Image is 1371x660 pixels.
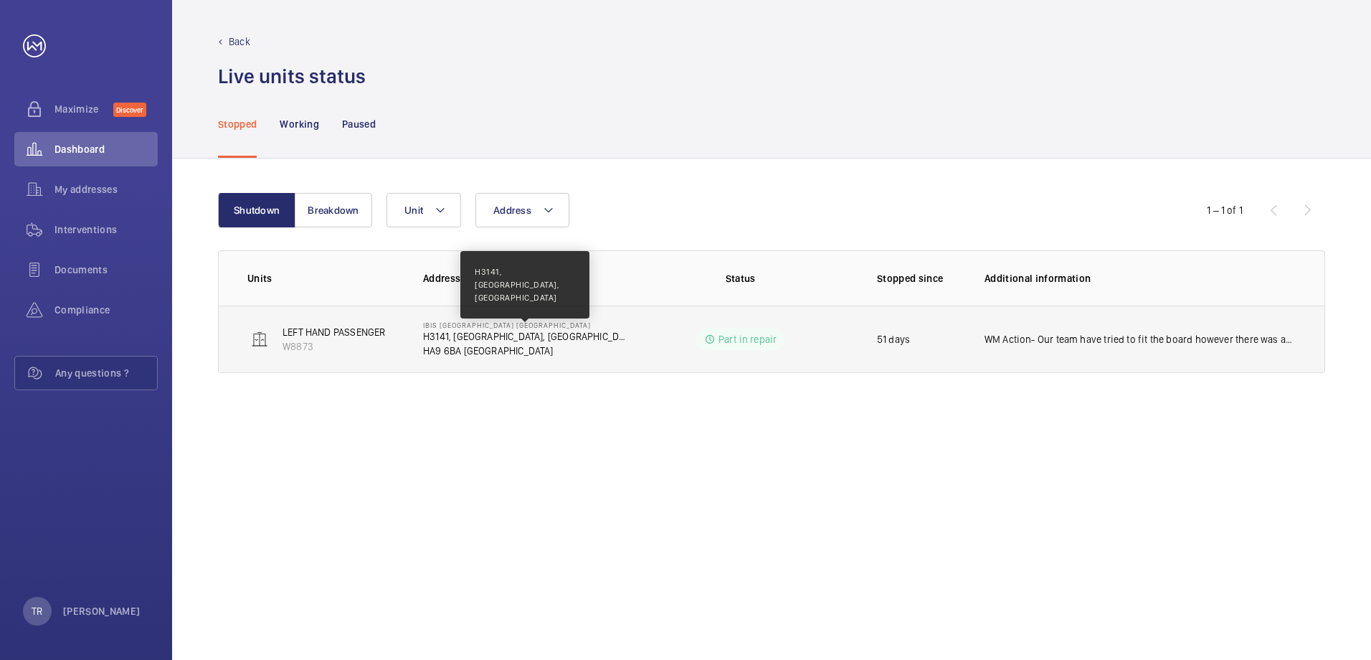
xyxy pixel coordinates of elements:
[247,271,400,286] p: Units
[404,204,423,216] span: Unit
[251,331,268,348] img: elevator.svg
[423,344,627,358] p: HA9 6BA [GEOGRAPHIC_DATA]
[54,263,158,277] span: Documents
[54,182,158,197] span: My addresses
[1207,203,1243,217] div: 1 – 1 of 1
[54,102,113,116] span: Maximize
[475,265,575,304] p: H3141, [GEOGRAPHIC_DATA], [GEOGRAPHIC_DATA]
[342,117,376,131] p: Paused
[218,117,257,131] p: Stopped
[877,271,962,286] p: Stopped since
[475,193,569,227] button: Address
[493,204,531,216] span: Address
[718,332,777,346] p: Part in repair
[423,271,627,286] p: Address
[54,142,158,156] span: Dashboard
[283,339,385,354] p: W8873
[423,321,627,329] p: IBIS [GEOGRAPHIC_DATA] [GEOGRAPHIC_DATA]
[54,222,158,237] span: Interventions
[218,63,366,90] h1: Live units status
[218,193,295,227] button: Shutdown
[637,271,843,286] p: Status
[283,325,385,339] p: LEFT HAND PASSENGER
[63,604,141,618] p: [PERSON_NAME]
[54,303,158,317] span: Compliance
[229,34,250,49] p: Back
[32,604,42,618] p: TR
[877,332,910,346] p: 51 days
[280,117,318,131] p: Working
[55,366,157,380] span: Any questions ?
[423,329,627,344] p: H3141, [GEOGRAPHIC_DATA], [GEOGRAPHIC_DATA]
[295,193,372,227] button: Breakdown
[113,103,146,117] span: Discover
[386,193,461,227] button: Unit
[985,332,1296,346] p: WM Action- Our team have tried to fit the board however there was an issue with this so it has be...
[985,271,1296,286] p: Additional information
